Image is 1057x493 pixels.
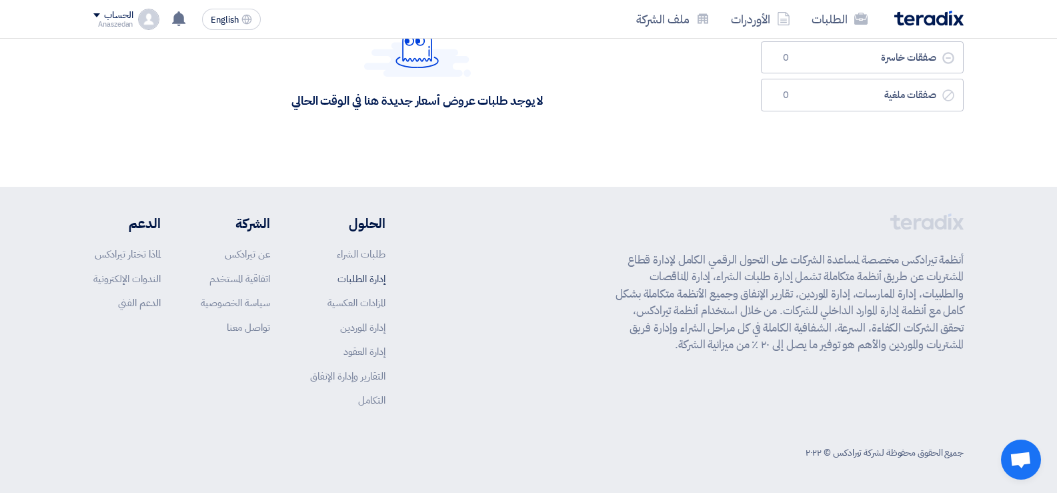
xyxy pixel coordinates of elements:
[95,247,161,262] a: لماذا تختار تيرادكس
[104,10,133,21] div: الحساب
[616,252,964,354] p: أنظمة تيرادكس مخصصة لمساعدة الشركات على التحول الرقمي الكامل لإدارة قطاع المشتريات عن طريق أنظمة ...
[778,51,794,65] span: 0
[118,296,161,310] a: الدعم الفني
[343,344,385,359] a: إدارة العقود
[806,446,964,460] div: جميع الحقوق محفوظة لشركة تيرادكس © ٢٠٢٢
[894,11,964,26] img: Teradix logo
[201,213,270,233] li: الشركة
[227,320,270,335] a: تواصل معنا
[1001,440,1041,480] a: Open chat
[358,393,385,408] a: التكامل
[720,3,801,35] a: الأوردرات
[202,9,261,30] button: English
[93,21,133,28] div: Anaszedan
[310,369,385,384] a: التقارير وإدارة الإنفاق
[626,3,720,35] a: ملف الشركة
[327,296,385,310] a: المزادات العكسية
[761,41,964,74] a: صفقات خاسرة0
[364,12,471,77] img: Hello
[225,247,270,262] a: عن تيرادكس
[93,272,161,286] a: الندوات الإلكترونية
[340,320,385,335] a: إدارة الموردين
[201,296,270,310] a: سياسة الخصوصية
[337,247,385,262] a: طلبات الشراء
[761,79,964,111] a: صفقات ملغية0
[209,272,270,286] a: اتفاقية المستخدم
[778,89,794,102] span: 0
[93,213,161,233] li: الدعم
[310,213,385,233] li: الحلول
[337,272,385,286] a: إدارة الطلبات
[291,93,543,108] div: لا يوجد طلبات عروض أسعار جديدة هنا في الوقت الحالي
[138,9,159,30] img: profile_test.png
[211,15,239,25] span: English
[801,3,878,35] a: الطلبات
